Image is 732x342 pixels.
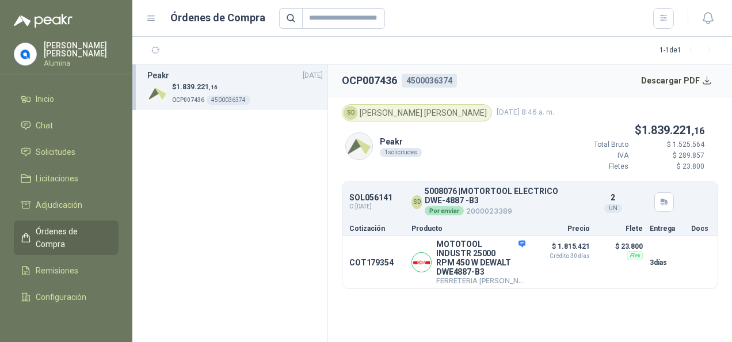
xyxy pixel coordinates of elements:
img: Company Logo [14,43,36,65]
div: 1 solicitudes [380,148,422,157]
p: Fletes [559,161,628,172]
button: Descargar PDF [635,69,719,92]
div: SD [344,106,357,120]
span: Chat [36,119,53,132]
p: Producto [411,225,525,232]
img: Company Logo [346,133,372,159]
span: Adjudicación [36,199,82,211]
a: Peakr[DATE] Company Logo$1.839.221,16OCP0074364500036374 [147,69,323,105]
div: UN [604,204,622,213]
a: Inicio [14,88,119,110]
p: Total Bruto [559,139,628,150]
span: Crédito 30 días [532,253,590,259]
span: C: [DATE] [349,202,392,211]
p: COT179354 [349,258,405,267]
a: Chat [14,115,119,136]
p: FERRETERIA [PERSON_NAME] [436,276,525,285]
img: Logo peakr [14,14,73,28]
span: [DATE] 8:46 a. m. [497,107,554,118]
span: Licitaciones [36,172,78,185]
img: Company Logo [412,253,431,272]
span: Inicio [36,93,54,105]
p: $ 1.815.421 [532,240,590,259]
span: OCP007436 [172,97,204,103]
a: Remisiones [14,260,119,282]
a: Adjudicación [14,194,119,216]
p: IVA [559,150,628,161]
div: Por enviar [425,206,464,215]
p: Flete [597,225,643,232]
p: Alumina [44,60,119,67]
p: $ 23.800 [597,240,643,253]
span: Configuración [36,291,86,303]
div: SD [411,195,422,209]
div: 4500036374 [207,96,250,105]
h3: Peakr [147,69,169,82]
span: 1.839.221 [176,83,218,91]
a: Órdenes de Compra [14,221,119,255]
p: $ 1.525.564 [635,139,704,150]
p: Peakr [380,135,422,148]
div: Flex [627,251,643,260]
p: Entrega [650,225,684,232]
p: SOL056141 [349,193,392,202]
a: Configuración [14,286,119,308]
p: 2 [611,191,615,204]
h2: OCP007436 [342,73,397,89]
p: 3 días [650,256,684,269]
p: Docs [691,225,711,232]
p: Precio [532,225,590,232]
p: [PERSON_NAME] [PERSON_NAME] [44,41,119,58]
p: $ 289.857 [635,150,704,161]
a: Manuales y ayuda [14,313,119,335]
p: 2000023389 [425,205,571,217]
span: ,16 [209,84,218,90]
span: [DATE] [303,70,323,81]
div: 1 - 1 de 1 [659,41,718,60]
h1: Órdenes de Compra [170,10,265,26]
span: Solicitudes [36,146,75,158]
img: Company Logo [147,83,167,104]
span: 1.839.221 [642,123,704,137]
p: Cotización [349,225,405,232]
span: Remisiones [36,264,78,277]
p: $ 23.800 [635,161,704,172]
p: $ [559,121,704,139]
span: Órdenes de Compra [36,225,108,250]
div: 4500036374 [402,74,457,88]
p: $ [172,82,250,93]
span: ,16 [692,126,704,136]
div: [PERSON_NAME] [PERSON_NAME] [342,104,492,121]
a: Licitaciones [14,168,119,189]
p: 5008076 | MOTORTOOL ELECTRICO DWE-4887 -B3 [425,187,571,205]
p: MOTOTOOL INDUSTR 25000 RPM 450 W DEWALT DWE4887-B3 [436,240,525,276]
a: Solicitudes [14,141,119,163]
